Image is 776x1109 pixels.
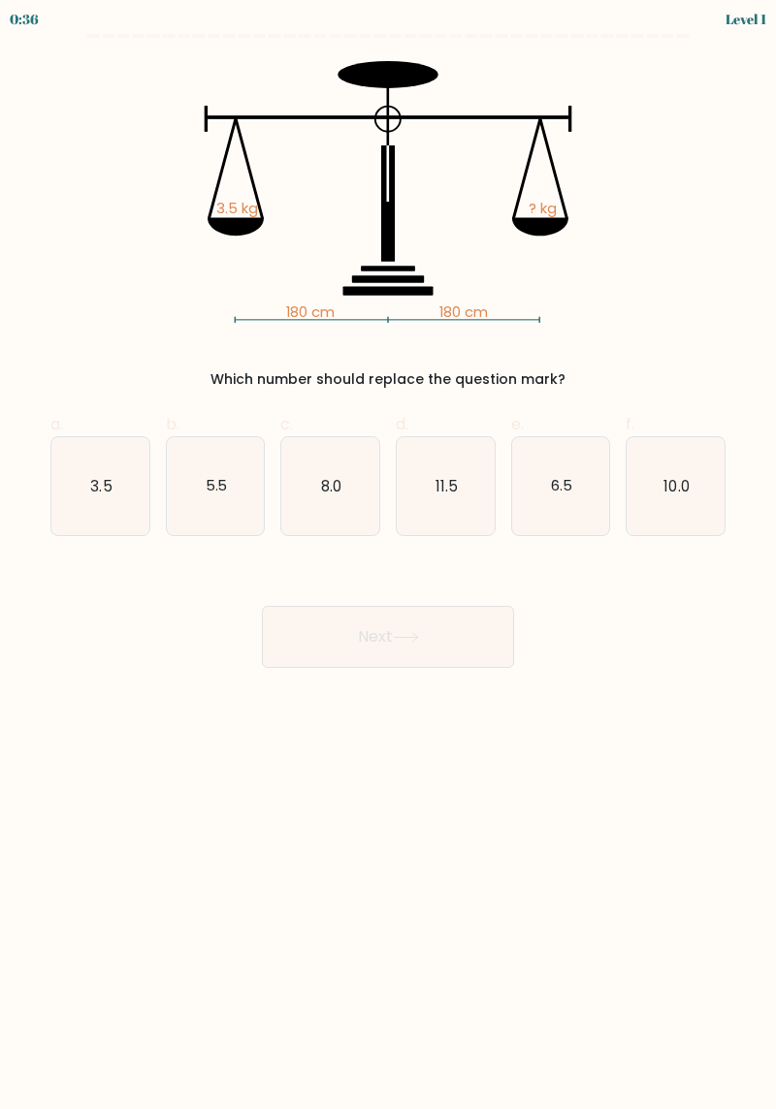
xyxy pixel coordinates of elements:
[262,606,514,668] button: Next
[321,475,341,495] text: 8.0
[511,413,524,435] span: e.
[10,9,39,29] div: 0:36
[551,475,572,495] text: 6.5
[166,413,179,435] span: b.
[205,475,227,495] text: 5.5
[726,9,766,29] div: Level 1
[90,475,112,495] text: 3.5
[50,413,63,435] span: a.
[664,475,690,495] text: 10.0
[626,413,634,435] span: f.
[216,198,258,218] tspan: 3.5 kg
[529,198,557,218] tspan: ? kg
[436,475,458,495] text: 11.5
[286,301,335,322] tspan: 180 cm
[62,369,714,390] div: Which number should replace the question mark?
[396,413,408,435] span: d.
[280,413,293,435] span: c.
[439,301,488,322] tspan: 180 cm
